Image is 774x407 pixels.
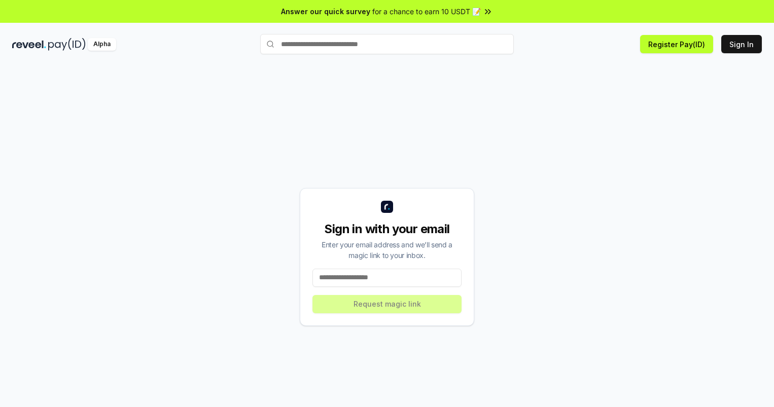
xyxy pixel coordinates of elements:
div: Alpha [88,38,116,51]
button: Register Pay(ID) [640,35,713,53]
span: for a chance to earn 10 USDT 📝 [372,6,481,17]
div: Enter your email address and we’ll send a magic link to your inbox. [312,239,462,261]
div: Sign in with your email [312,221,462,237]
img: logo_small [381,201,393,213]
img: pay_id [48,38,86,51]
span: Answer our quick survey [281,6,370,17]
img: reveel_dark [12,38,46,51]
button: Sign In [721,35,762,53]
